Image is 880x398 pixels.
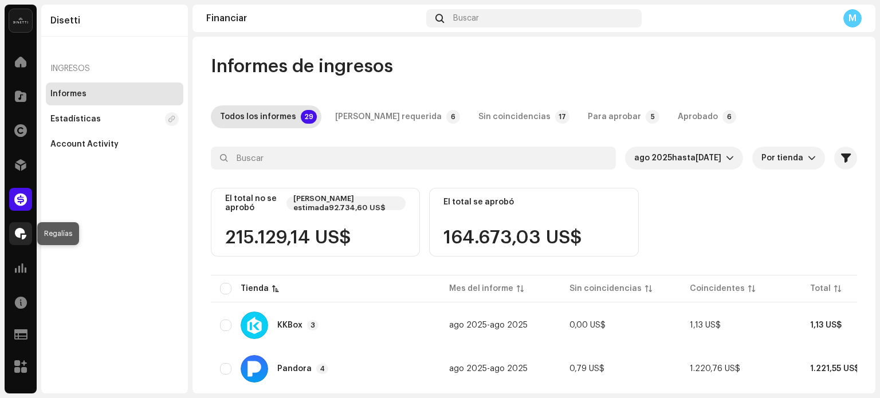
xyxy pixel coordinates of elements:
[722,110,736,124] p-badge: 6
[446,110,460,124] p-badge: 6
[50,140,119,149] div: Account Activity
[843,9,862,27] div: M
[634,154,672,162] span: ago 2025
[449,283,513,294] div: Mes del informe
[690,321,721,329] span: 1,13 US$
[634,147,726,170] span: Últimos 3 meses
[449,365,528,373] span: -
[690,283,745,294] div: Coincidentes
[569,283,642,294] div: Sin coincidencias
[211,147,616,170] input: Buscar
[810,283,831,294] div: Total
[50,115,101,124] div: Estadísticas
[293,194,399,212] div: [PERSON_NAME] estimada92.734,60 US$
[569,321,606,329] span: 0,00 US$
[277,321,302,329] div: KKBox
[9,9,32,32] img: 02a7c2d3-3c89-4098-b12f-2ff2945c95ee
[810,365,859,373] span: 1.221,55 US$
[46,82,183,105] re-m-nav-item: Informes
[810,321,842,329] span: 1,13 US$
[453,14,479,23] span: Buscar
[225,194,282,212] div: El total no se aprobó
[46,133,183,156] re-m-nav-item: Account Activity
[316,364,328,374] p-badge: 4
[678,105,718,128] div: Aprobado
[696,154,721,162] span: [DATE]
[672,154,696,162] span: hasta
[588,105,641,128] div: Para aprobar
[490,321,528,329] span: ago 2025
[449,321,528,329] span: -
[761,147,808,170] span: Por tienda
[50,89,87,98] div: Informes
[443,198,514,207] div: El total se aprobó
[646,110,659,124] p-badge: 5
[449,365,487,373] span: ago 2025
[478,105,551,128] div: Sin coincidencias
[211,55,393,78] span: Informes de ingresos
[241,283,269,294] div: Tienda
[46,108,183,131] re-m-nav-item: Estadísticas
[808,147,816,170] div: dropdown trigger
[569,365,604,373] span: 0,79 US$
[220,105,296,128] div: Todos los informes
[206,14,422,23] div: Financiar
[307,320,319,330] p-badge: 3
[726,147,734,170] div: dropdown trigger
[46,55,183,82] re-a-nav-header: Ingresos
[335,105,442,128] div: [PERSON_NAME] requerida
[449,321,487,329] span: ago 2025
[490,365,528,373] span: ago 2025
[277,365,312,373] div: Pandora
[301,110,317,124] p-badge: 29
[690,365,740,373] span: 1.220,76 US$
[555,110,569,124] p-badge: 17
